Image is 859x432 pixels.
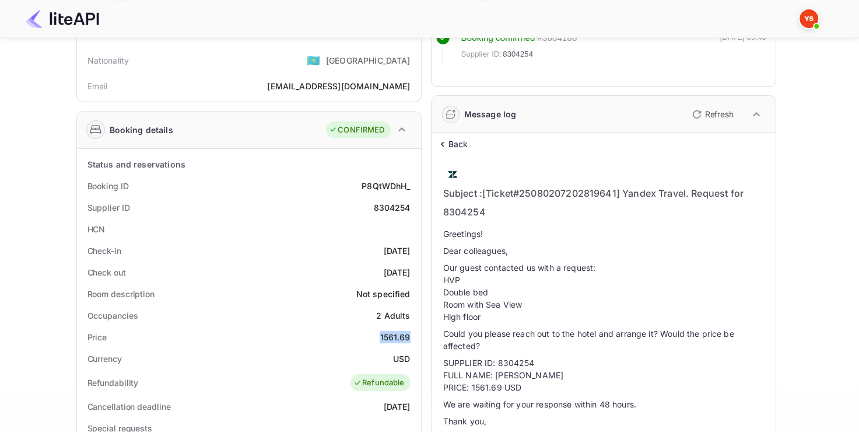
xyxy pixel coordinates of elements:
div: Booking ID [87,180,129,192]
p: Dear colleagues, [443,245,764,257]
p: We are waiting for your response within 48 hours. [443,398,764,410]
div: 8304254 [373,201,410,214]
div: [GEOGRAPHIC_DATA] [326,54,411,67]
div: [DATE] [384,266,411,278]
p: Thank you, [443,415,764,427]
div: Check-in [87,245,121,257]
p: Greetings! [443,228,764,240]
div: [DATE] 09:43 [720,32,766,65]
p: Our guest contacted us with a request: HVP Double bed Room with Sea View High floor [443,262,764,323]
span: United States [307,50,320,71]
div: [DATE] [384,400,411,413]
p: Refresh [705,108,734,120]
span: 8304254 [503,48,533,60]
div: Booking confirmed [461,32,535,45]
div: Occupancies [87,309,138,322]
div: [DATE] [384,245,411,257]
img: LiteAPI Logo [26,9,99,28]
div: Message log [464,108,517,120]
div: Price [87,331,107,343]
p: SUPPLIER ID: 8304254 FULL NAME: [PERSON_NAME] PRICE: 1561.69 USD [443,357,764,393]
div: # 3804186 [537,32,577,45]
p: Back [448,138,468,150]
div: Refundability [87,377,139,389]
div: Nationality [87,54,129,67]
div: 1561.69 [380,331,410,343]
img: Yandex Support [800,9,818,28]
p: Subject : [Ticket#25080207202819641] Yandex Travel. Request for 8304254 [443,184,764,221]
div: HCN [87,223,106,235]
div: Room description [87,288,155,300]
div: Status and reservations [87,158,185,170]
img: AwvSTEc2VUhQAAAAAElFTkSuQmCC [443,165,462,184]
div: Check out [87,266,126,278]
div: [EMAIL_ADDRESS][DOMAIN_NAME] [267,80,410,92]
div: USD [393,353,410,365]
p: Could you please reach out to the hotel and arrange it? Would the price be affected? [443,328,764,352]
span: Supplier ID: [461,48,502,60]
div: Booking details [110,124,173,136]
div: Refundable [353,377,405,389]
div: CONFIRMED [329,124,384,136]
div: Not specified [356,288,411,300]
div: P8QtWDhH_ [362,180,410,192]
button: Refresh [685,105,738,124]
div: Currency [87,353,122,365]
div: Supplier ID [87,201,130,214]
div: 2 Adults [376,309,410,322]
div: Cancellation deadline [87,400,171,413]
div: Email [87,80,108,92]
